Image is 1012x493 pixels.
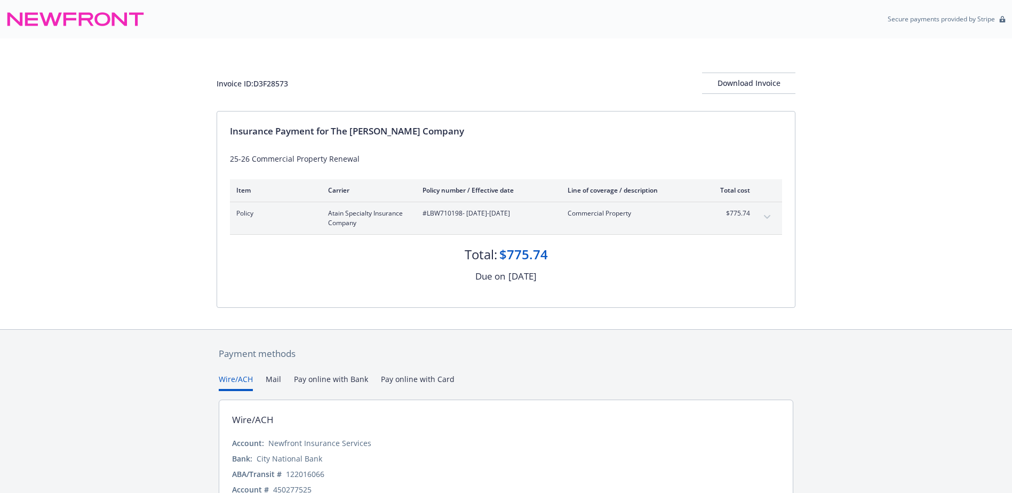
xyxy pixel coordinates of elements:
span: Commercial Property [568,209,693,218]
div: 122016066 [286,468,324,480]
div: Account: [232,438,264,449]
div: Payment methods [219,347,793,361]
div: ABA/Transit # [232,468,282,480]
button: Pay online with Bank [294,373,368,391]
span: Policy [236,209,311,218]
span: Atain Specialty Insurance Company [328,209,405,228]
button: Pay online with Card [381,373,455,391]
button: expand content [759,209,776,226]
div: Wire/ACH [232,413,274,427]
p: Secure payments provided by Stripe [888,14,995,23]
div: Download Invoice [702,73,795,93]
div: $775.74 [499,245,548,264]
div: 25-26 Commercial Property Renewal [230,153,782,164]
div: Invoice ID: D3F28573 [217,78,288,89]
button: Mail [266,373,281,391]
div: Total cost [710,186,750,195]
div: City National Bank [257,453,322,464]
span: $775.74 [710,209,750,218]
div: Insurance Payment for The [PERSON_NAME] Company [230,124,782,138]
div: Line of coverage / description [568,186,693,195]
button: Wire/ACH [219,373,253,391]
div: Carrier [328,186,405,195]
div: PolicyAtain Specialty Insurance Company#LBW710198- [DATE]-[DATE]Commercial Property$775.74expand ... [230,202,782,234]
span: #LBW710198 - [DATE]-[DATE] [423,209,551,218]
div: Total: [465,245,497,264]
div: [DATE] [508,269,537,283]
div: Due on [475,269,505,283]
div: Item [236,186,311,195]
div: Newfront Insurance Services [268,438,371,449]
div: Policy number / Effective date [423,186,551,195]
div: Bank: [232,453,252,464]
button: Download Invoice [702,73,795,94]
